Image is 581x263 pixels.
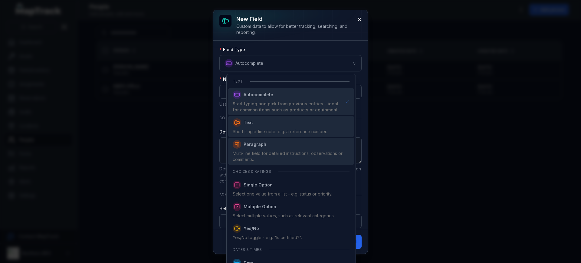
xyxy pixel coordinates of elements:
[233,191,332,197] div: Select one value from a list - e.g. status or priority.
[228,166,354,178] div: Choices & ratings
[244,225,259,232] span: Yes/No
[244,120,253,126] span: Text
[228,75,354,87] div: Text
[244,204,276,210] span: Multiple Option
[233,213,335,219] div: Select multiple values, such as relevant categories.
[219,55,362,71] button: Autocomplete
[244,141,266,147] span: Paragraph
[233,129,327,135] div: Short single-line note, e.g. a reference number.
[233,150,350,163] div: Multi-line field for detailed instructions, observations or comments.
[244,182,273,188] span: Single Option
[228,244,354,256] div: Dates & times
[244,92,273,98] span: Autocomplete
[233,101,340,113] div: Start typing and pick from previous entries - ideal for common items such as products or equipment.
[233,235,302,241] div: Yes/No toggle - e.g. "Is certified?".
